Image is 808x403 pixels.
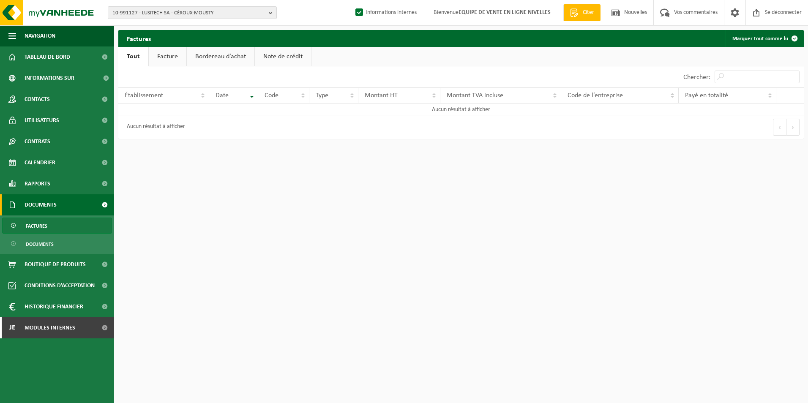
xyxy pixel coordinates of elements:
[365,92,398,99] span: Montant HT
[581,8,596,17] span: Citer
[25,194,57,215] span: Documents
[25,89,50,110] span: Contacts
[568,92,623,99] span: Code de l’entreprise
[265,92,278,99] span: Code
[25,254,86,275] span: Boutique de produits
[683,74,710,81] label: Chercher:
[25,110,59,131] span: Utilisateurs
[773,119,786,136] button: Précédent
[685,92,728,99] span: Payé en totalité
[26,236,54,252] span: Documents
[459,9,551,16] strong: EQUIPE DE VENTE EN LIGNE NIVELLES
[786,119,800,136] button: Prochain
[25,173,50,194] span: Rapports
[25,275,95,296] span: Conditions d’acceptation
[434,9,551,16] font: Bienvenue
[447,92,503,99] span: Montant TVA incluse
[149,47,186,66] a: Facture
[118,30,159,46] h2: Factures
[2,218,112,234] a: Factures
[26,218,47,234] span: Factures
[125,92,163,99] span: Établissement
[25,152,55,173] span: Calendrier
[25,317,75,338] span: Modules internes
[25,296,83,317] span: Historique financier
[726,30,803,47] button: Marquer tout comme lu
[8,317,16,338] span: Je
[216,92,229,99] span: Date
[255,47,311,66] a: Note de crédit
[25,25,55,46] span: Navigation
[112,7,265,19] span: 10-991127 - LUSITECH SA - CÉROUX-MOUSTY
[25,68,98,89] span: Informations sur l’entreprise
[25,46,70,68] span: Tableau de bord
[316,92,328,99] span: Type
[108,6,277,19] button: 10-991127 - LUSITECH SA - CÉROUX-MOUSTY
[118,47,148,66] a: Tout
[354,6,417,19] label: Informations internes
[118,103,804,115] td: Aucun résultat à afficher
[25,131,50,152] span: Contrats
[2,236,112,252] a: Documents
[187,47,254,66] a: Bordereau d’achat
[123,120,185,135] div: Aucun résultat à afficher
[732,36,788,41] font: Marquer tout comme lu
[563,4,601,21] a: Citer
